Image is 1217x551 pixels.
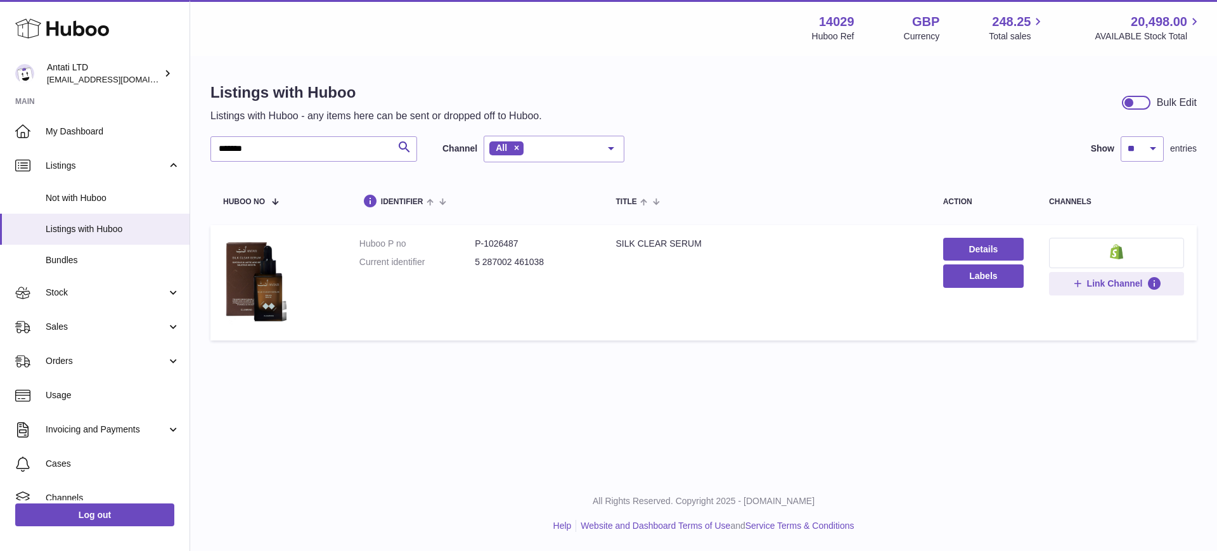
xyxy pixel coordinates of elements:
[615,198,636,206] span: title
[15,64,34,83] img: internalAdmin-14029@internal.huboo.com
[359,238,475,250] dt: Huboo P no
[1157,96,1197,110] div: Bulk Edit
[46,424,167,436] span: Invoicing and Payments
[1095,30,1202,42] span: AVAILABLE Stock Total
[46,126,180,138] span: My Dashboard
[615,238,917,250] div: SILK CLEAR SERUM
[912,13,939,30] strong: GBP
[223,198,265,206] span: Huboo no
[223,238,287,325] img: SILK CLEAR SERUM
[46,355,167,367] span: Orders
[581,521,730,531] a: Website and Dashboard Terms of Use
[1049,198,1184,206] div: channels
[496,143,507,153] span: All
[47,62,161,86] div: Antati LTD
[1095,13,1202,42] a: 20,498.00 AVAILABLE Stock Total
[943,198,1024,206] div: action
[1131,13,1187,30] span: 20,498.00
[47,74,186,84] span: [EMAIL_ADDRESS][DOMAIN_NAME]
[553,521,572,531] a: Help
[442,143,477,155] label: Channel
[989,13,1045,42] a: 248.25 Total sales
[989,30,1045,42] span: Total sales
[745,521,854,531] a: Service Terms & Conditions
[46,458,180,470] span: Cases
[46,389,180,401] span: Usage
[210,109,542,123] p: Listings with Huboo - any items here can be sent or dropped off to Huboo.
[1110,244,1123,259] img: shopify-small.png
[943,238,1024,261] a: Details
[1091,143,1114,155] label: Show
[200,495,1207,507] p: All Rights Reserved. Copyright 2025 - [DOMAIN_NAME]
[992,13,1031,30] span: 248.25
[904,30,940,42] div: Currency
[15,503,174,526] a: Log out
[381,198,423,206] span: identifier
[812,30,854,42] div: Huboo Ref
[1087,278,1143,289] span: Link Channel
[576,520,854,532] li: and
[46,192,180,204] span: Not with Huboo
[46,492,180,504] span: Channels
[359,256,475,268] dt: Current identifier
[819,13,854,30] strong: 14029
[210,82,542,103] h1: Listings with Huboo
[1170,143,1197,155] span: entries
[46,287,167,299] span: Stock
[46,254,180,266] span: Bundles
[46,160,167,172] span: Listings
[46,321,167,333] span: Sales
[46,223,180,235] span: Listings with Huboo
[475,256,590,268] dd: 5 287002 461038
[943,264,1024,287] button: Labels
[475,238,590,250] dd: P-1026487
[1049,272,1184,295] button: Link Channel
